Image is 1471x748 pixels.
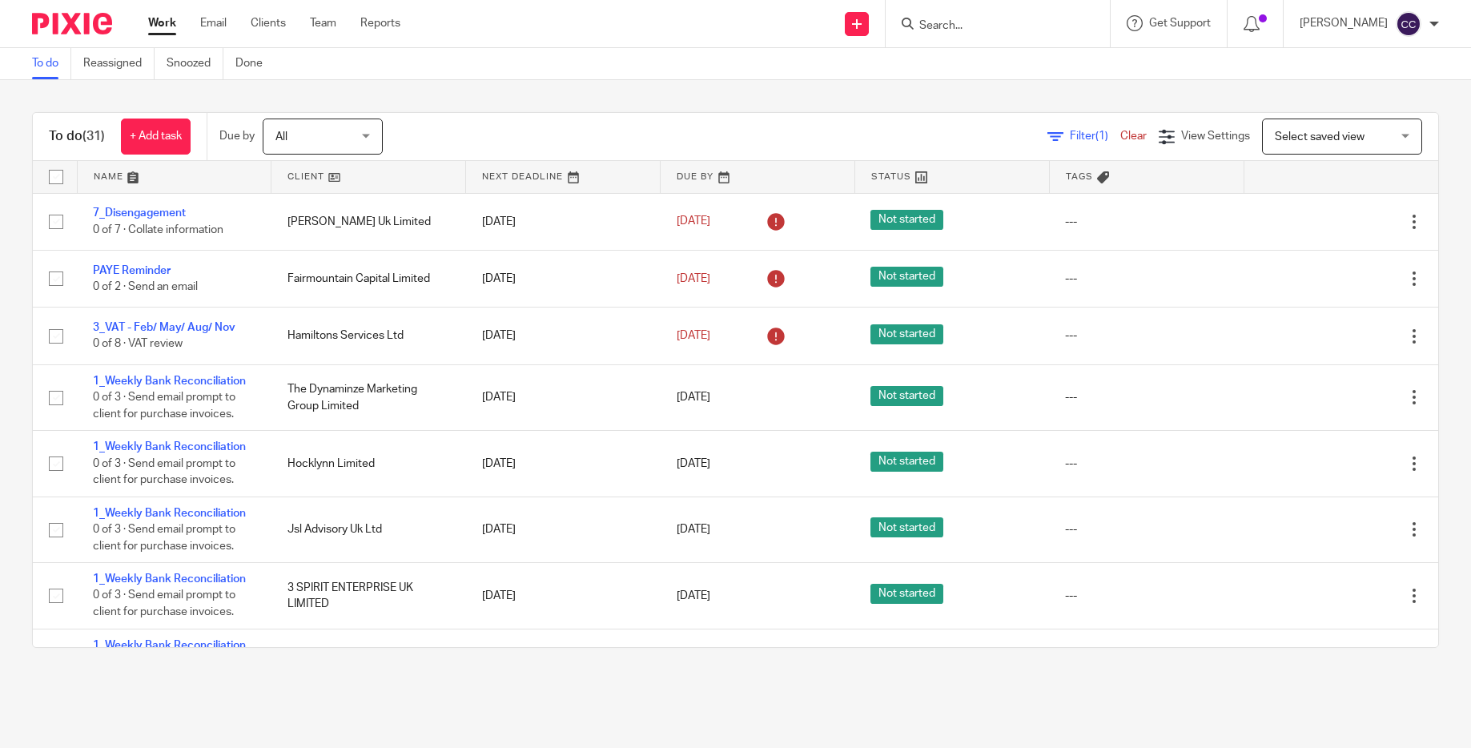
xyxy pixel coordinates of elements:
span: [DATE] [677,330,710,341]
img: Pixie [32,13,112,34]
a: PAYE Reminder [93,265,171,276]
td: Fairmountain Capital Limited [271,250,466,307]
td: Jsl Advisory Uk Ltd [271,497,466,562]
span: [DATE] [677,458,710,469]
a: Clear [1120,131,1147,142]
span: Not started [870,517,943,537]
a: Work [148,15,176,31]
p: Due by [219,128,255,144]
td: [DATE] [466,629,661,694]
a: Team [310,15,336,31]
td: [DATE] [466,193,661,250]
td: [DATE] [466,308,661,364]
div: --- [1065,214,1228,230]
div: --- [1065,588,1228,604]
a: To do [32,48,71,79]
img: svg%3E [1396,11,1421,37]
td: Spring Retirement Limited [271,629,466,694]
td: [DATE] [466,563,661,629]
a: 1_Weekly Bank Reconciliation [93,441,246,452]
a: 1_Weekly Bank Reconciliation [93,508,246,519]
a: Reports [360,15,400,31]
span: (1) [1095,131,1108,142]
td: [PERSON_NAME] Uk Limited [271,193,466,250]
a: 1_Weekly Bank Reconciliation [93,573,246,585]
td: [DATE] [466,250,661,307]
a: 1_Weekly Bank Reconciliation [93,376,246,387]
td: Hocklynn Limited [271,431,466,497]
a: Reassigned [83,48,155,79]
span: 0 of 3 · Send email prompt to client for purchase invoices. [93,458,235,486]
span: [DATE] [677,524,710,535]
span: 0 of 3 · Send email prompt to client for purchase invoices. [93,590,235,618]
div: --- [1065,271,1228,287]
span: [DATE] [677,216,710,227]
a: Done [235,48,275,79]
span: Select saved view [1275,131,1364,143]
span: 0 of 3 · Send email prompt to client for purchase invoices. [93,524,235,552]
a: 7_Disengagement [93,207,186,219]
div: --- [1065,521,1228,537]
span: Get Support [1149,18,1211,29]
td: [DATE] [466,431,661,497]
span: [DATE] [677,590,710,601]
h1: To do [49,128,105,145]
div: --- [1065,389,1228,405]
a: Email [200,15,227,31]
div: --- [1065,328,1228,344]
a: 1_Weekly Bank Reconciliation [93,640,246,651]
span: Not started [870,324,943,344]
span: 0 of 2 · Send an email [93,281,198,292]
span: 0 of 8 · VAT review [93,339,183,350]
p: [PERSON_NAME] [1300,15,1388,31]
span: 0 of 7 · Collate information [93,224,223,235]
span: [DATE] [677,392,710,403]
td: [DATE] [466,497,661,562]
a: Clients [251,15,286,31]
span: View Settings [1181,131,1250,142]
input: Search [918,19,1062,34]
div: --- [1065,456,1228,472]
span: Not started [870,267,943,287]
span: Not started [870,210,943,230]
span: Filter [1070,131,1120,142]
td: Hamiltons Services Ltd [271,308,466,364]
span: [DATE] [677,273,710,284]
span: All [275,131,287,143]
a: 3_VAT - Feb/ May/ Aug/ Nov [93,322,235,333]
span: (31) [82,130,105,143]
span: Tags [1066,172,1093,181]
span: Not started [870,386,943,406]
a: Snoozed [167,48,223,79]
span: 0 of 3 · Send email prompt to client for purchase invoices. [93,392,235,420]
td: The Dynaminze Marketing Group Limited [271,364,466,430]
td: [DATE] [466,364,661,430]
a: + Add task [121,119,191,155]
span: Not started [870,452,943,472]
td: 3 SPIRIT ENTERPRISE UK LIMITED [271,563,466,629]
span: Not started [870,584,943,604]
